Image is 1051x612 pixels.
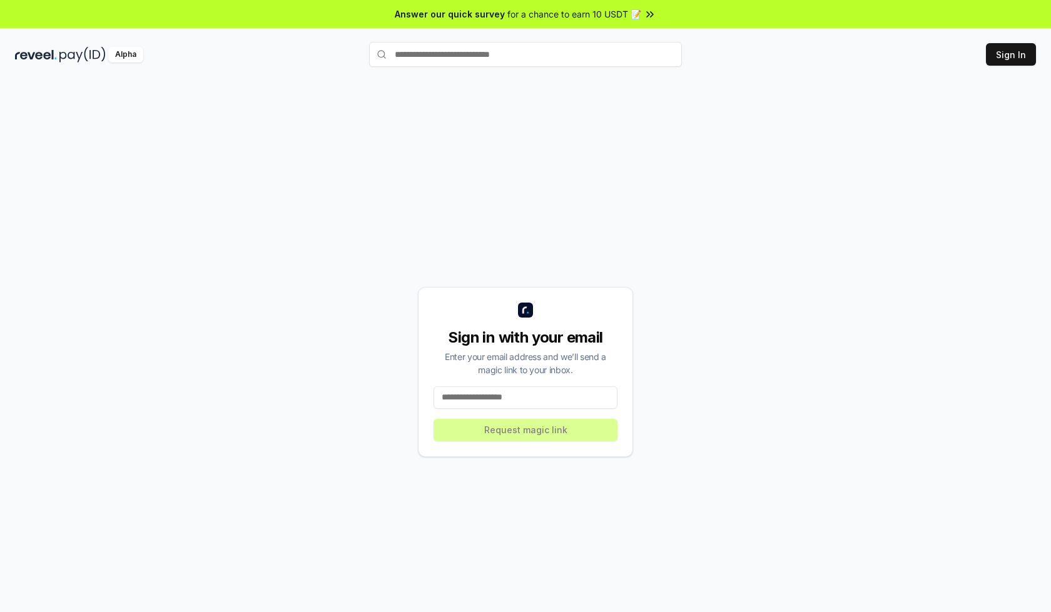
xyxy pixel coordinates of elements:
[518,303,533,318] img: logo_small
[986,43,1036,66] button: Sign In
[434,328,617,348] div: Sign in with your email
[108,47,143,63] div: Alpha
[15,47,57,63] img: reveel_dark
[395,8,505,21] span: Answer our quick survey
[59,47,106,63] img: pay_id
[434,350,617,376] div: Enter your email address and we’ll send a magic link to your inbox.
[507,8,641,21] span: for a chance to earn 10 USDT 📝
